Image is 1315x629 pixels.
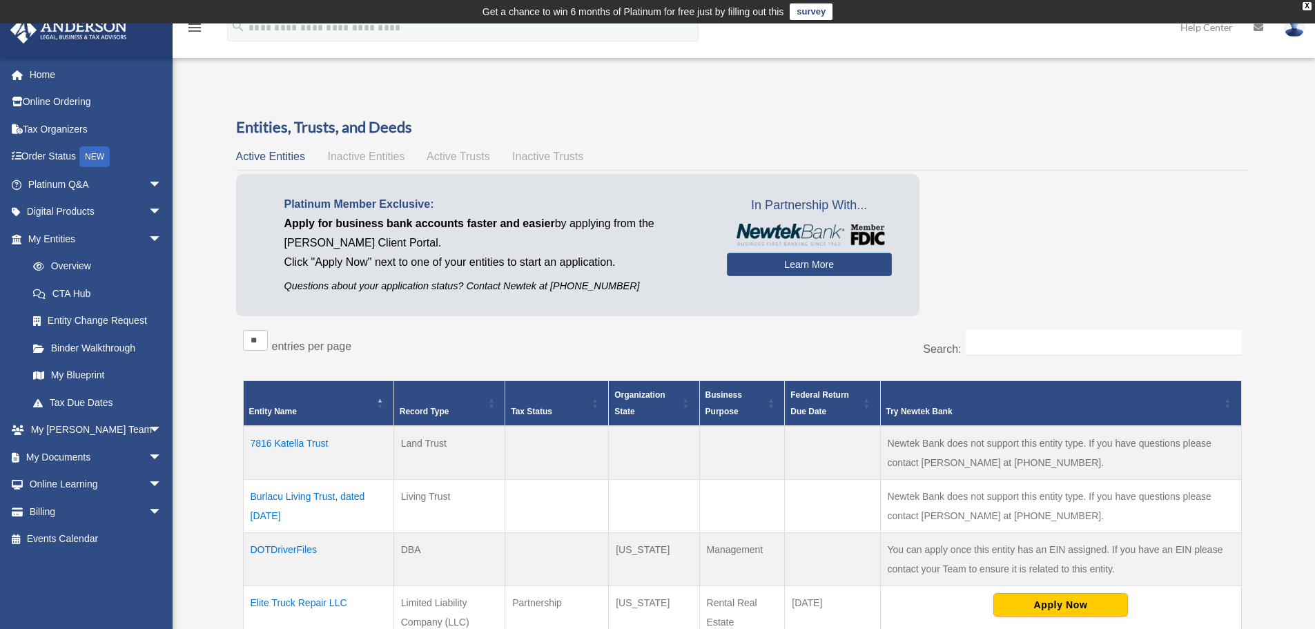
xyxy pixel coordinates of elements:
th: Tax Status: Activate to sort [505,381,609,427]
p: Platinum Member Exclusive: [284,195,706,214]
th: Record Type: Activate to sort [393,381,505,427]
td: DOTDriverFiles [243,533,393,586]
button: Apply Now [993,593,1128,617]
a: Platinum Q&Aarrow_drop_down [10,171,183,198]
span: Record Type [400,407,449,416]
span: Active Trusts [427,151,490,162]
img: Anderson Advisors Platinum Portal [6,17,131,43]
a: My Blueprint [19,362,176,389]
a: Home [10,61,183,88]
a: My Documentsarrow_drop_down [10,443,183,471]
th: Try Newtek Bank : Activate to sort [880,381,1241,427]
div: NEW [79,146,110,167]
span: In Partnership With... [727,195,892,217]
td: Newtek Bank does not support this entity type. If you have questions please contact [PERSON_NAME]... [880,480,1241,533]
a: Tax Organizers [10,115,183,143]
span: arrow_drop_down [148,225,176,253]
a: Billingarrow_drop_down [10,498,183,525]
td: You can apply once this entity has an EIN assigned. If you have an EIN please contact your Team t... [880,533,1241,586]
td: Living Trust [393,480,505,533]
img: User Pic [1284,17,1305,37]
span: Tax Status [511,407,552,416]
a: Binder Walkthrough [19,334,176,362]
a: Entity Change Request [19,307,176,335]
div: Get a chance to win 6 months of Platinum for free just by filling out this [483,3,784,20]
a: My Entitiesarrow_drop_down [10,225,176,253]
a: Overview [19,253,169,280]
span: Federal Return Due Date [790,390,849,416]
a: Digital Productsarrow_drop_down [10,198,183,226]
span: Inactive Entities [327,151,405,162]
th: Organization State: Activate to sort [609,381,699,427]
span: arrow_drop_down [148,198,176,226]
th: Entity Name: Activate to invert sorting [243,381,393,427]
p: Click "Apply Now" next to one of your entities to start an application. [284,253,706,272]
span: arrow_drop_down [148,471,176,499]
span: arrow_drop_down [148,171,176,199]
div: Try Newtek Bank [886,403,1220,420]
td: Burlacu Living Trust, dated [DATE] [243,480,393,533]
span: Active Entities [236,151,305,162]
img: NewtekBankLogoSM.png [734,224,885,246]
a: Order StatusNEW [10,143,183,171]
label: Search: [923,343,961,355]
a: Events Calendar [10,525,183,553]
a: menu [186,24,203,36]
a: Tax Due Dates [19,389,176,416]
td: DBA [393,533,505,586]
p: by applying from the [PERSON_NAME] Client Portal. [284,214,706,253]
a: Online Learningarrow_drop_down [10,471,183,499]
td: Land Trust [393,426,505,480]
span: Entity Name [249,407,297,416]
td: [US_STATE] [609,533,699,586]
span: arrow_drop_down [148,498,176,526]
a: My [PERSON_NAME] Teamarrow_drop_down [10,416,183,444]
h3: Entities, Trusts, and Deeds [236,117,1249,138]
td: 7816 Katella Trust [243,426,393,480]
span: Inactive Trusts [512,151,583,162]
a: CTA Hub [19,280,176,307]
p: Questions about your application status? Contact Newtek at [PHONE_NUMBER] [284,278,706,295]
div: close [1303,2,1312,10]
span: arrow_drop_down [148,443,176,472]
a: Learn More [727,253,892,276]
span: Organization State [614,390,665,416]
span: Business Purpose [705,390,742,416]
th: Business Purpose: Activate to sort [699,381,785,427]
a: survey [790,3,832,20]
a: Online Ordering [10,88,183,116]
span: arrow_drop_down [148,416,176,445]
td: Management [699,533,785,586]
td: Newtek Bank does not support this entity type. If you have questions please contact [PERSON_NAME]... [880,426,1241,480]
label: entries per page [272,340,352,352]
i: menu [186,19,203,36]
span: Apply for business bank accounts faster and easier [284,217,555,229]
i: search [231,19,246,34]
th: Federal Return Due Date: Activate to sort [785,381,880,427]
